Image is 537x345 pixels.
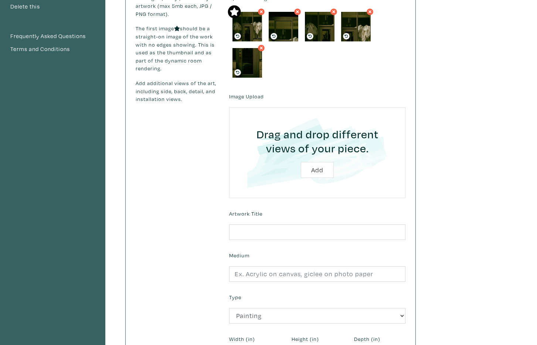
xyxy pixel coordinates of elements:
img: phpThumb.php [232,12,262,41]
p: The first image should be a straight-on image of the work with no edges showing. This is used as ... [136,24,218,72]
input: Ex. Acrylic on canvas, giclee on photo paper [229,266,405,282]
label: Type [229,293,241,301]
label: Depth (in) [354,335,380,343]
label: Height (in) [292,335,319,343]
img: phpThumb.php [341,12,371,41]
img: phpThumb.php [232,48,262,78]
label: Artwork Title [229,210,262,218]
a: Frequently Asked Questions [10,31,95,41]
button: Delete this [10,2,40,11]
label: Medium [229,251,249,260]
p: Add additional views of the art, including side, back, detail, and installation views. [136,79,218,103]
a: Terms and Conditions [10,44,95,54]
label: Width (in) [229,335,255,343]
img: phpThumb.php [305,12,334,41]
label: Image Upload [229,92,264,101]
img: phpThumb.php [269,12,298,41]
